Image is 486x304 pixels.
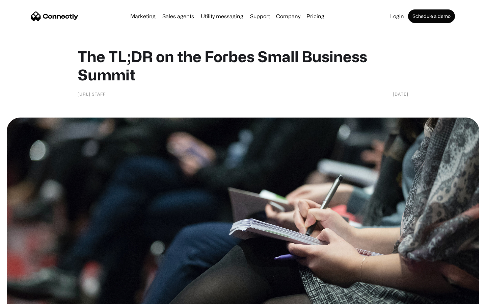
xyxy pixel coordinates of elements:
[393,91,408,97] div: [DATE]
[160,14,197,19] a: Sales agents
[78,91,106,97] div: [URL] Staff
[304,14,327,19] a: Pricing
[78,47,408,84] h1: The TL;DR on the Forbes Small Business Summit
[128,14,158,19] a: Marketing
[276,11,300,21] div: Company
[198,14,246,19] a: Utility messaging
[7,292,40,302] aside: Language selected: English
[247,14,273,19] a: Support
[387,14,407,19] a: Login
[13,292,40,302] ul: Language list
[408,9,455,23] a: Schedule a demo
